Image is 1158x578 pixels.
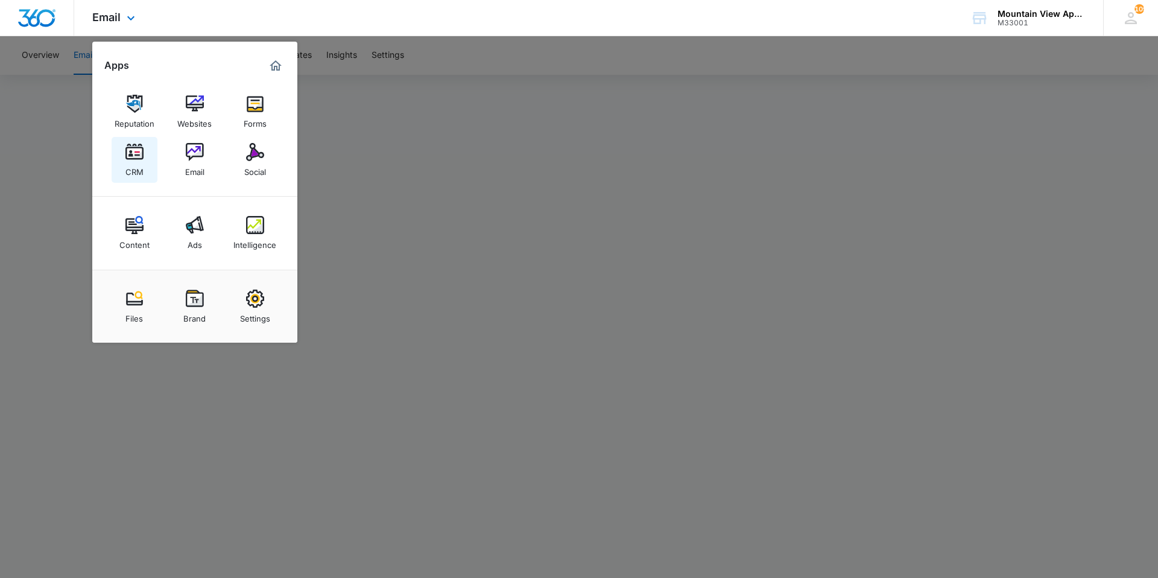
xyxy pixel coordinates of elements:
[266,56,285,75] a: Marketing 360® Dashboard
[104,60,129,71] h2: Apps
[125,308,143,323] div: Files
[232,89,278,135] a: Forms
[115,113,154,129] div: Reputation
[232,284,278,329] a: Settings
[185,161,204,177] div: Email
[244,161,266,177] div: Social
[172,137,218,183] a: Email
[172,284,218,329] a: Brand
[998,9,1086,19] div: account name
[125,161,144,177] div: CRM
[92,11,121,24] span: Email
[240,308,270,323] div: Settings
[998,19,1086,27] div: account id
[232,137,278,183] a: Social
[1134,4,1144,14] span: 109
[232,210,278,256] a: Intelligence
[112,137,157,183] a: CRM
[244,113,267,129] div: Forms
[112,89,157,135] a: Reputation
[183,308,206,323] div: Brand
[177,113,212,129] div: Websites
[112,284,157,329] a: Files
[112,210,157,256] a: Content
[172,89,218,135] a: Websites
[1134,4,1144,14] div: notifications count
[233,234,276,250] div: Intelligence
[119,234,150,250] div: Content
[172,210,218,256] a: Ads
[188,234,202,250] div: Ads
